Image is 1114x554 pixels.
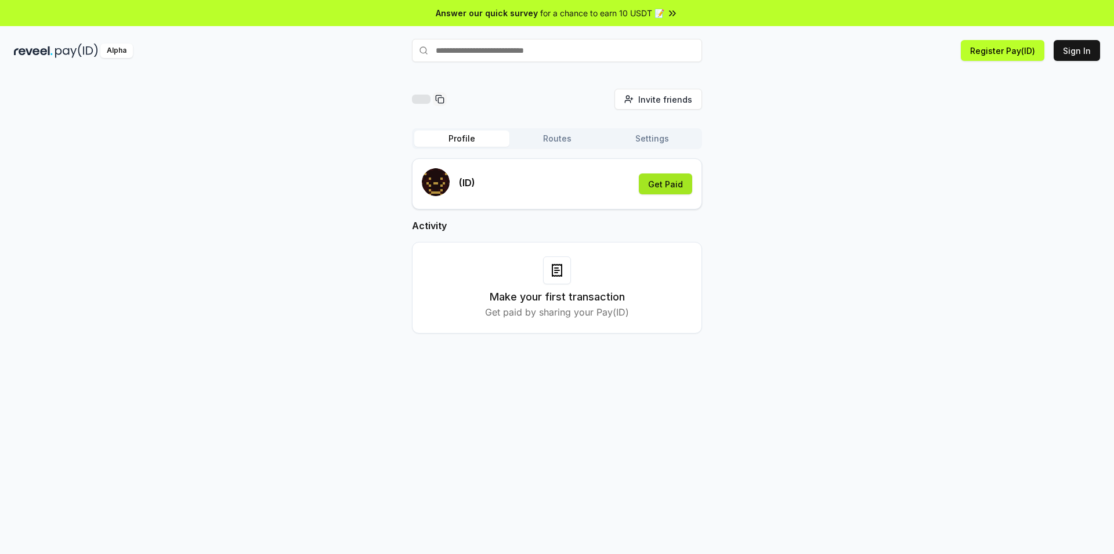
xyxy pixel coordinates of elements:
button: Routes [509,131,605,147]
h2: Activity [412,219,702,233]
h3: Make your first transaction [490,289,625,305]
span: Answer our quick survey [436,7,538,19]
button: Get Paid [639,173,692,194]
div: Alpha [100,44,133,58]
button: Register Pay(ID) [961,40,1044,61]
button: Invite friends [614,89,702,110]
p: Get paid by sharing your Pay(ID) [485,305,629,319]
button: Profile [414,131,509,147]
img: reveel_dark [14,44,53,58]
span: Invite friends [638,93,692,106]
button: Settings [605,131,700,147]
button: Sign In [1054,40,1100,61]
img: pay_id [55,44,98,58]
span: for a chance to earn 10 USDT 📝 [540,7,664,19]
p: (ID) [459,176,475,190]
